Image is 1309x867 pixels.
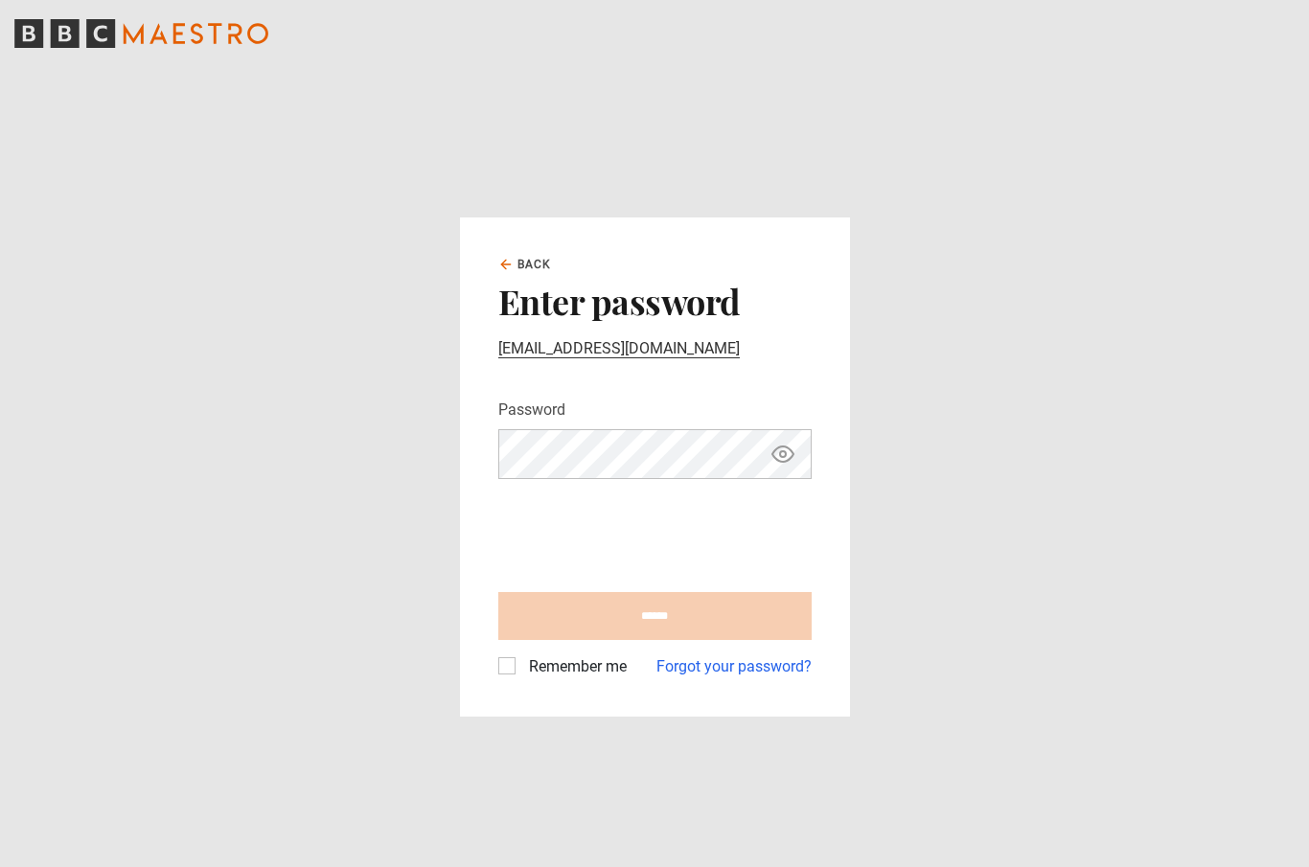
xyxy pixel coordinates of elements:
[498,339,740,358] chrome_annotation: [EMAIL_ADDRESS][DOMAIN_NAME]
[521,655,627,678] label: Remember me
[498,399,565,422] label: Password
[14,19,268,48] svg: BBC Maestro
[517,256,552,273] span: Back
[498,281,812,321] h2: Enter password
[767,438,799,471] button: Show password
[656,655,812,678] a: Forgot your password?
[498,494,790,569] iframe: reCAPTCHA
[498,256,552,273] a: Back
